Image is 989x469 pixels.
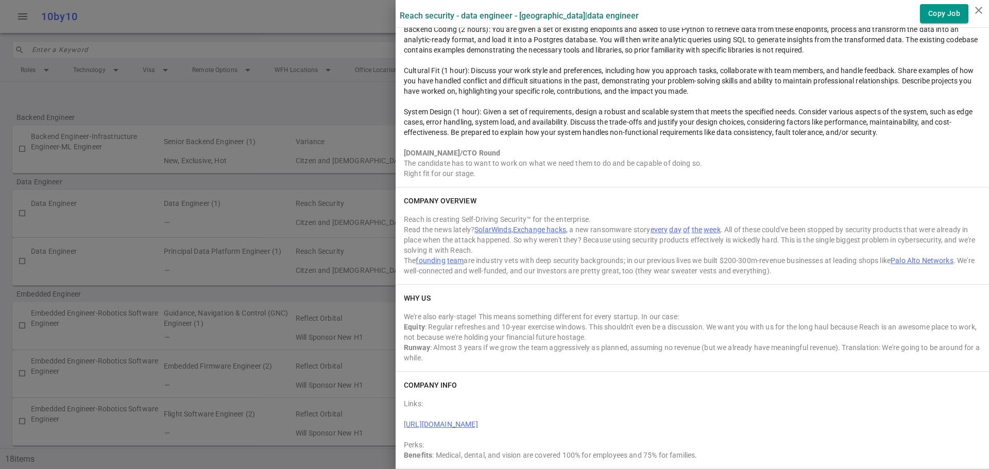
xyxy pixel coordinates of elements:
div: Read the news lately? , , a new ransomware story . All of these could've been stopped by security... [404,224,981,255]
a: SolarWinds [474,225,511,234]
div: The candidate has to want to work on what we need them to do and be capable of doing so. [404,158,981,168]
div: The are industry vets with deep security backgrounds; in our previous lives we built $200-300m-re... [404,255,981,276]
strong: [DOMAIN_NAME]/CTO Round [404,149,500,157]
a: founding [416,256,445,265]
span: System Design (1 hour): Given a set of requirements, design a robust and scalable system that mee... [404,108,973,136]
a: Palo Alto Networks [891,256,953,265]
strong: Benefits [404,451,432,459]
div: We're also early-stage! This means something different for every startup. In our case: [404,311,981,322]
div: : Almost 3 years if we grow the team aggressively as planned, assuming no revenue (but we already... [404,342,981,363]
strong: Runway [404,343,430,352]
button: Copy Job [920,4,968,23]
i: close [973,4,985,16]
a: every [651,225,668,234]
h6: COMPANY INFO [404,380,457,390]
span: Backend Coding (2 hours): You are given a set of existing endpoints and asked to use Python to re... [404,25,978,54]
div: Reach is creating Self-Driving Security™ for the enterprise. [404,214,981,224]
a: day [669,225,681,234]
a: of [683,225,690,234]
h6: COMPANY OVERVIEW [404,196,476,206]
div: : Regular refreshes and 10-year exercise windows. This shouldn't even be a discussion. We want yo... [404,322,981,342]
a: team [447,256,464,265]
a: [URL][DOMAIN_NAME] [404,420,478,428]
a: Exchange hacks [513,225,566,234]
a: the [692,225,702,234]
a: week [704,225,721,234]
span: Cultural Fit (1 hour): Discuss your work style and preferences, including how you approach tasks,... [404,66,974,95]
div: Right fit for our stage. [404,168,981,179]
strong: Equity [404,323,425,331]
div: : Medical, dental, and vision are covered 100% for employees and 75% for families. [404,450,981,460]
div: Links: Perks: [404,394,981,460]
h6: WHY US [404,293,431,303]
label: Reach Security - Data Engineer - [GEOGRAPHIC_DATA] | Data Engineer [400,11,639,21]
